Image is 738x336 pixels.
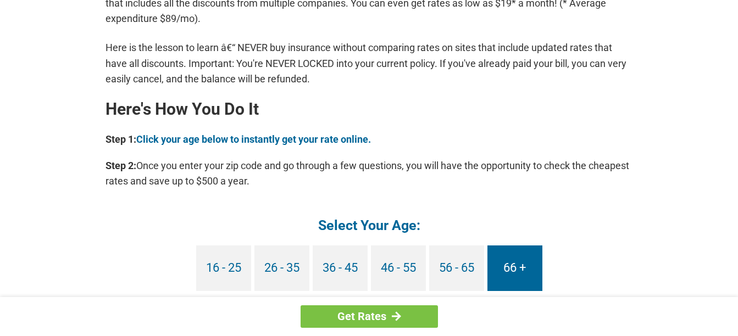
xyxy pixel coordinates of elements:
[313,245,368,291] a: 36 - 45
[106,160,136,171] b: Step 2:
[487,245,542,291] a: 66 +
[106,216,633,234] h4: Select Your Age:
[106,100,633,118] h2: Here's How You Do It
[429,245,484,291] a: 56 - 65
[254,245,309,291] a: 26 - 35
[106,133,136,145] b: Step 1:
[136,133,371,145] a: Click your age below to instantly get your rate online.
[301,305,438,328] a: Get Rates
[371,245,426,291] a: 46 - 55
[106,158,633,189] p: Once you enter your zip code and go through a few questions, you will have the opportunity to che...
[196,245,251,291] a: 16 - 25
[106,40,633,86] p: Here is the lesson to learn â€“ NEVER buy insurance without comparing rates on sites that include...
